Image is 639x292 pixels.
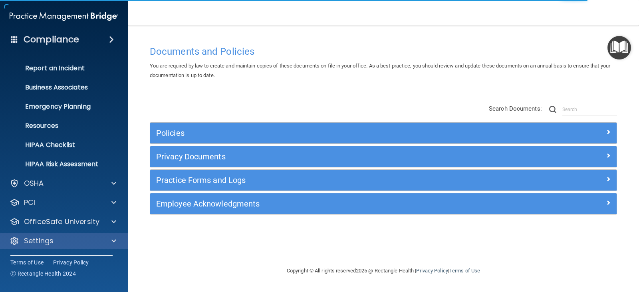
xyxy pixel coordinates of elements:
[501,239,629,271] iframe: Drift Widget Chat Controller
[156,129,494,137] h5: Policies
[10,258,44,266] a: Terms of Use
[24,179,44,188] p: OSHA
[24,217,99,226] p: OfficeSafe University
[10,179,116,188] a: OSHA
[150,63,610,78] span: You are required by law to create and maintain copies of these documents on file in your office. ...
[24,34,79,45] h4: Compliance
[156,174,611,187] a: Practice Forms and Logs
[5,103,114,111] p: Emergency Planning
[449,268,480,274] a: Terms of Use
[549,106,556,113] img: ic-search.3b580494.png
[10,270,76,278] span: Ⓒ Rectangle Health 2024
[607,36,631,60] button: Open Resource Center
[156,176,494,185] h5: Practice Forms and Logs
[156,150,611,163] a: Privacy Documents
[156,127,611,139] a: Policies
[238,258,529,284] div: Copyright © All rights reserved 2025 @ Rectangle Health | |
[156,199,494,208] h5: Employee Acknowledgments
[150,46,617,57] h4: Documents and Policies
[156,197,611,210] a: Employee Acknowledgments
[416,268,448,274] a: Privacy Policy
[5,141,114,149] p: HIPAA Checklist
[5,64,114,72] p: Report an Incident
[53,258,89,266] a: Privacy Policy
[10,217,116,226] a: OfficeSafe University
[10,198,116,207] a: PCI
[489,105,542,112] span: Search Documents:
[24,198,35,207] p: PCI
[156,152,494,161] h5: Privacy Documents
[24,236,54,246] p: Settings
[5,160,114,168] p: HIPAA Risk Assessment
[10,236,116,246] a: Settings
[562,103,617,115] input: Search
[10,8,118,24] img: PMB logo
[5,122,114,130] p: Resources
[5,83,114,91] p: Business Associates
